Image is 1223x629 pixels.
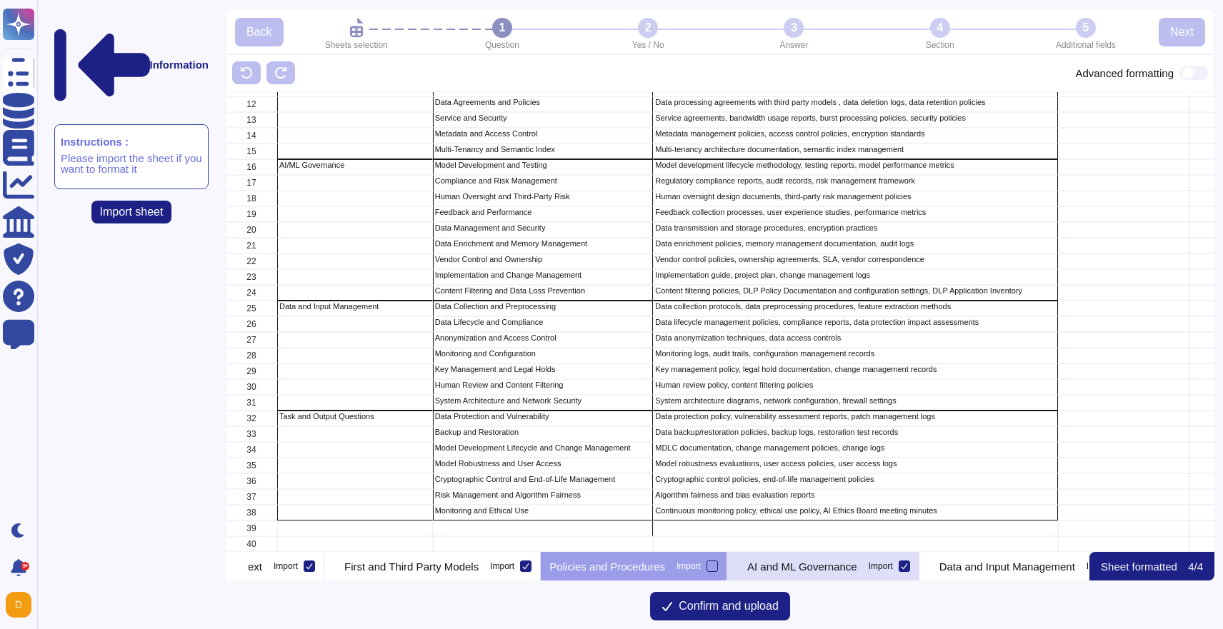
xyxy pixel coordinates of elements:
p: 4 / 4 [1188,561,1203,572]
div: 23 [226,269,277,285]
img: user [6,592,31,618]
p: Metadata management policies, access control policies, encryption standards [655,130,1056,138]
p: Implementation and Change Management [435,271,652,279]
p: Model Robustness and User Access [435,460,652,468]
p: Monitoring logs, audit trails, configuration management records [655,350,1056,358]
div: 37 [226,489,277,505]
p: Model Development Lifecycle and Change Management [435,444,652,452]
div: 9+ [21,562,29,570]
p: Data backup/restoration policies, backup logs, restoration test records [655,428,1056,436]
div: 28 [226,348,277,363]
p: System architecture diagrams, network configuration, firewall settings [655,397,1056,405]
p: Multi-Tenancy and Semantic Index [435,146,652,154]
div: 34 [226,442,277,458]
div: 20 [226,222,277,238]
button: Confirm and upload [650,592,790,620]
p: Model Development and Testing [435,161,652,169]
p: Monitoring and Configuration [435,350,652,358]
p: Data Enrichment and Memory Management [435,240,652,248]
p: Vendor control policies, ownership agreements, SLA, vendor correspondence [655,256,1056,263]
p: Data enrichment policies, memory management documentation, audit logs [655,240,1056,248]
div: 17 [226,175,277,191]
p: AI and ML Governance [747,561,857,572]
p: Content filtering policies, DLP Policy Documentation and configuration settings, DLP Application ... [655,287,1056,295]
p: Metadata and Access Control [435,130,652,138]
p: Regulatory compliance reports, audit records, risk management framework [655,177,1056,185]
div: 13 [226,112,277,128]
p: System Architecture and Network Security [435,397,652,405]
div: Advanced formatting [1075,66,1208,80]
button: Back [235,18,284,46]
p: Data collection protocols, data preprocessing procedures, feature extraction methods [655,303,1056,311]
div: grid [226,92,1214,552]
div: 27 [226,332,277,348]
span: Confirm and upload [679,600,779,612]
div: 36 [226,473,277,489]
p: Policies and Procedures [549,561,665,572]
span: Next [1170,26,1194,38]
p: Data Lifecycle and Compliance [435,318,652,326]
p: Continuous monitoring policy, ethical use policy, AI Ethics Board meeting minutes [655,507,1056,515]
button: Import sheet [91,201,172,223]
p: Compliance and Risk Management [435,177,652,185]
div: Import [869,562,893,570]
div: 15 [226,144,277,159]
div: 22 [226,253,277,269]
div: Import [677,562,701,570]
p: Data and Input Management [939,561,1075,572]
p: Human review policy, content filtering policies [655,381,1056,389]
div: 14 [226,128,277,144]
p: Data and Input Management [279,303,431,311]
p: Multi-tenancy architecture documentation, semantic index management [655,146,1056,154]
p: Human Review and Content Filtering [435,381,652,389]
div: Import [490,562,514,570]
p: MDLC documentation, change management policies, change logs [655,444,1056,452]
p: Feedback collection processes, user experience studies, performance metrics [655,208,1056,216]
p: Sheet formatted [1101,561,1177,572]
p: Cryptographic Control and End-of-Life Management [435,475,652,483]
p: Content Filtering and Data Loss Prevention [435,287,652,295]
div: 30 [226,379,277,395]
div: 33 [226,426,277,442]
p: Data Agreements and Policies [435,99,652,106]
p: Cryptographic control policies, end-of-life management policies [655,475,1056,483]
div: 31 [226,395,277,411]
p: Model development lifecycle methodology, testing reports, model performance metrics [655,161,1056,169]
p: AI/ML Governance [279,161,431,169]
p: Monitoring and Ethical Use [435,507,652,515]
div: 12 [226,96,277,112]
div: 29 [226,363,277,379]
p: Implementation guide, project plan, change management logs [655,271,1056,279]
div: 19 [226,206,277,222]
p: Data Collection and Preprocessing [435,303,652,311]
div: 26 [226,316,277,332]
div: Import [274,562,298,570]
p: Information [150,59,209,70]
p: Data Protection and Vulnerability [435,413,652,421]
p: Anonymization and Access Control [435,334,652,342]
div: 40 [226,536,277,552]
p: Service and Security [435,114,652,122]
p: Data processing agreements with third party models , data deletion logs, data retention policies [655,99,1056,106]
p: Vendor Control and Ownership [435,256,652,263]
p: Key management policy, legal hold documentation, change management records [655,366,1056,373]
p: Data lifecycle management policies, compliance reports, data protection impact assessments [655,318,1056,326]
p: First and Third Party Models [344,561,479,572]
div: 32 [226,411,277,426]
p: Data protection policy, vulnerability assessment reports, patch management logs [655,413,1056,421]
div: 35 [226,458,277,473]
div: 24 [226,285,277,301]
p: Service agreements, bandwidth usage reports, burst processing policies, security policies [655,114,1056,122]
button: Next [1159,18,1205,46]
span: Back [246,26,272,38]
div: 18 [226,191,277,206]
div: 21 [226,238,277,253]
p: Human oversight design documents, third-party risk management policies [655,193,1056,201]
p: Task and Output Questions [279,413,431,421]
p: Model robustness evaluations, user access policies, user access logs [655,460,1056,468]
p: Key Management and Legal Holds [435,366,652,373]
p: Data anonymization techniques, data access controls [655,334,1056,342]
div: 38 [226,505,277,520]
p: Data transmission and storage procedures, encryption practices [655,224,1056,232]
p: Please import the sheet if you want to format it [61,153,202,174]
